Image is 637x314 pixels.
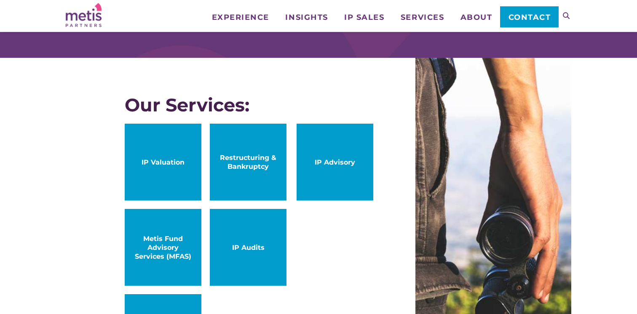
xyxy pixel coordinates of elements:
a: IP Valuation [125,124,201,200]
span: IP Advisory [305,158,365,167]
span: About [460,14,492,21]
span: Restructuring & Bankruptcy [218,153,278,171]
a: IP Advisory [297,124,373,200]
a: Contact [500,6,559,27]
span: Experience [212,14,269,21]
a: IP Audits [210,209,286,286]
span: Contact [509,14,551,21]
span: IP Sales [344,14,384,21]
span: Metis Fund Advisory Services (MFAS) [133,234,193,261]
span: Insights [285,14,328,21]
img: Metis Partners [66,3,102,27]
span: IP Audits [218,243,278,252]
span: Services [401,14,444,21]
a: Restructuring & Bankruptcy [210,124,286,200]
div: Our Services: [125,95,373,115]
span: IP Valuation [133,158,193,167]
a: Metis Fund Advisory Services (MFAS) [125,209,201,286]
